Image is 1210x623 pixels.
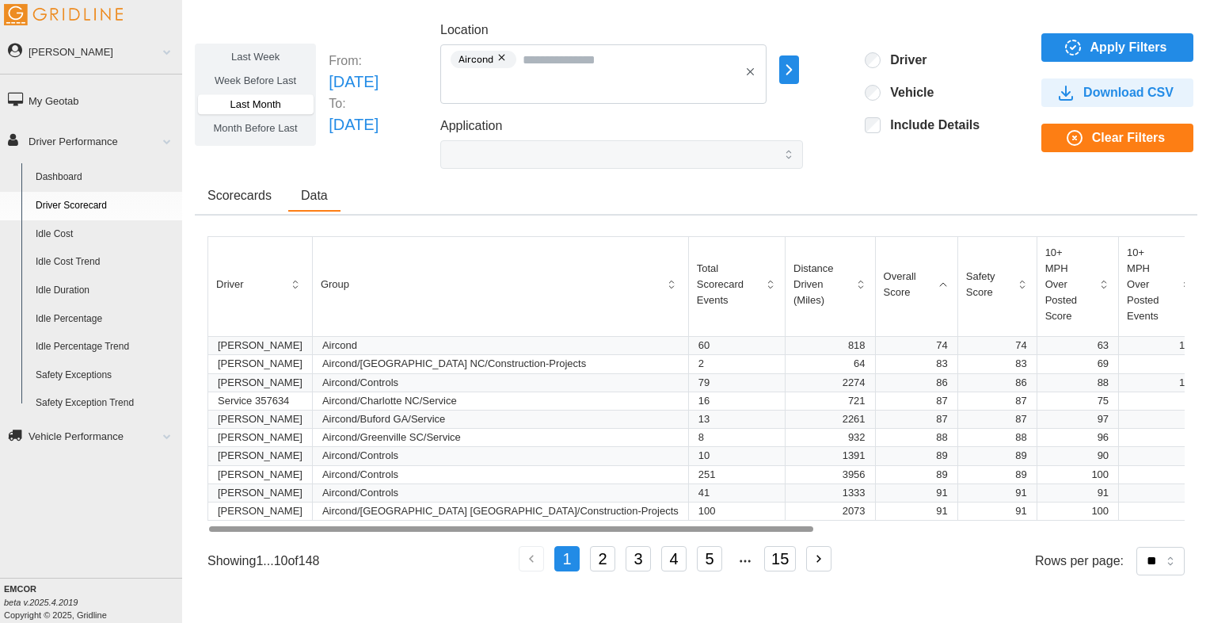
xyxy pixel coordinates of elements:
p: Group [321,277,349,292]
span: Last Month [230,98,280,110]
button: Safety Score [958,261,1037,308]
p: 2 [1128,430,1190,445]
span: Download CSV [1083,79,1174,106]
p: [PERSON_NAME] [218,357,302,371]
p: Aircond/Controls [322,468,679,482]
p: 10+ MPH Over Posted Score [1045,245,1085,325]
p: Aircond/Charlotte NC/Service [322,394,679,408]
p: 91 [885,504,948,518]
p: 60 [698,338,775,353]
a: Safety Exceptions [29,361,182,390]
p: [PERSON_NAME] [218,412,302,426]
p: 9 [1128,394,1190,408]
p: Aircond/[GEOGRAPHIC_DATA] NC/Construction-Projects [322,357,679,371]
p: Rows per page: [1035,552,1124,570]
img: Gridline [4,4,123,25]
p: Aircond/Controls [322,486,679,500]
label: Driver [881,52,927,68]
p: Service 357634 [218,394,302,408]
button: Distance Driven (Miles) [786,253,875,316]
button: 3 [626,546,651,571]
p: 74 [968,338,1027,353]
span: Last Week [231,51,280,63]
p: 10+ MPH Over Posted Events [1127,245,1166,325]
i: beta v.2025.4.2019 [4,598,78,607]
p: Total Scorecard Events [697,261,751,308]
p: 87 [968,412,1027,426]
p: 91 [968,504,1027,518]
button: 2 [590,546,615,571]
p: [DATE] [329,70,379,94]
p: 2073 [795,504,866,518]
p: 83 [968,357,1027,371]
a: Dashboard [29,163,182,192]
p: [PERSON_NAME] [218,376,302,390]
p: 16 [698,394,775,408]
p: 91 [1047,486,1109,500]
a: Idle Percentage Trend [29,333,182,361]
p: Aircond/Buford GA/Service [322,412,679,426]
p: 251 [698,468,775,482]
button: Clear Filters [1041,124,1193,152]
p: [PERSON_NAME] [218,468,302,482]
button: Driver [208,268,312,300]
span: Apply Filters [1090,34,1167,61]
p: 100 [1047,468,1109,482]
p: [PERSON_NAME] [218,504,302,518]
p: 7 [1128,449,1190,463]
p: 721 [795,394,866,408]
p: [PERSON_NAME] [218,449,302,463]
p: 83 [885,357,948,371]
p: Aircond/Controls [322,449,679,463]
p: 64 [795,357,866,371]
p: To: [329,94,379,113]
p: Showing 1 ... 10 of 148 [207,552,319,570]
p: 86 [968,376,1027,390]
p: 6 [1128,486,1190,500]
p: 100 [698,504,775,518]
p: 75 [1047,394,1109,408]
div: Copyright © 2025, Gridline [4,583,182,621]
p: [DATE] [329,113,379,137]
p: Aircond/[GEOGRAPHIC_DATA] [GEOGRAPHIC_DATA]/Construction-Projects [322,504,679,518]
p: 3956 [795,468,866,482]
p: 1333 [795,486,866,500]
p: 1 [1128,357,1190,371]
span: Data [301,189,328,202]
p: 89 [968,449,1027,463]
p: 88 [968,430,1027,445]
p: 10 [698,449,775,463]
p: 74 [885,338,948,353]
p: [PERSON_NAME] [218,486,302,500]
p: 8 [698,430,775,445]
button: 10+ MPH Over Posted Events [1119,237,1200,333]
p: 1391 [795,449,866,463]
label: Application [440,117,502,136]
label: Include Details [881,117,980,133]
a: Idle Cost [29,220,182,249]
p: 89 [885,468,948,482]
p: Overall Score [884,269,924,300]
button: Download CSV [1041,78,1193,107]
p: 41 [698,486,775,500]
button: 5 [697,546,722,571]
p: 3 [1128,412,1190,426]
a: Idle Percentage [29,305,182,334]
span: Aircond [459,51,493,68]
button: Total Scorecard Events [689,253,785,316]
button: 4 [661,546,687,571]
button: Group [313,268,688,300]
button: 15 [764,546,796,571]
p: 97 [1047,412,1109,426]
p: Aircond/Greenville SC/Service [322,430,679,445]
p: Safety Score [966,269,1003,300]
span: Scorecards [207,189,272,202]
p: 89 [968,468,1027,482]
p: 2 [698,357,775,371]
p: 0 [1128,468,1190,482]
label: Location [440,21,489,40]
p: 86 [885,376,948,390]
p: Aircond [322,338,679,353]
p: From: [329,52,379,70]
b: EMCOR [4,584,36,594]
